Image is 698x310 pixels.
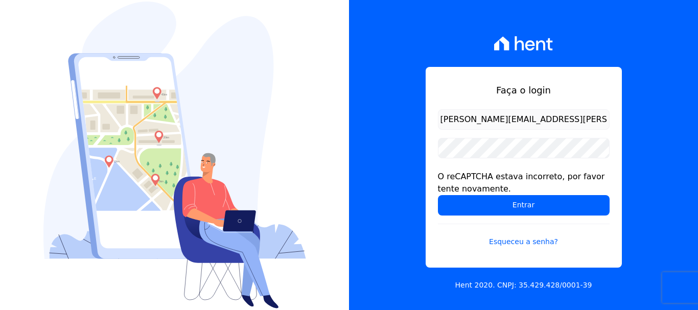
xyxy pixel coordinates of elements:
[438,109,610,130] input: Email
[438,171,610,195] div: O reCAPTCHA estava incorreto, por favor tente novamente.
[438,224,610,247] a: Esqueceu a senha?
[438,195,610,216] input: Entrar
[43,2,306,308] img: Login
[455,280,592,291] p: Hent 2020. CNPJ: 35.429.428/0001-39
[438,83,610,97] h1: Faça o login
